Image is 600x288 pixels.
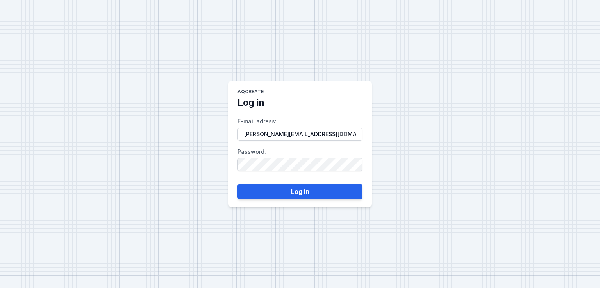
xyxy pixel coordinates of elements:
label: Password : [237,146,362,171]
h1: AQcreate [237,89,264,96]
h2: Log in [237,96,264,109]
button: Log in [237,184,362,199]
input: Password: [237,158,362,171]
label: E-mail adress : [237,115,362,141]
input: E-mail adress: [237,128,362,141]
